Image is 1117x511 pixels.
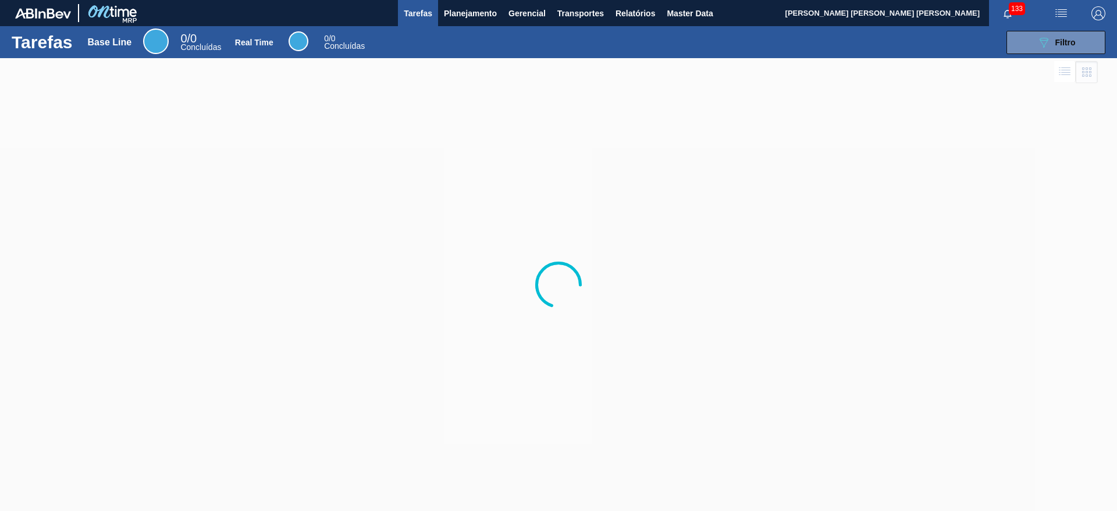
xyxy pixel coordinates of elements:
[15,8,71,19] img: TNhmsLtSVTkK8tSr43FrP2fwEKptu5GPRR3wAAAABJRU5ErkJggg==
[1091,6,1105,20] img: Logout
[404,6,432,20] span: Tarefas
[667,6,713,20] span: Master Data
[180,32,187,45] span: 0
[180,42,221,52] span: Concluídas
[557,6,604,20] span: Transportes
[235,38,273,47] div: Real Time
[12,35,73,49] h1: Tarefas
[1055,38,1076,47] span: Filtro
[180,32,197,45] span: / 0
[1054,6,1068,20] img: userActions
[88,37,132,48] div: Base Line
[324,34,335,43] span: / 0
[1009,2,1025,15] span: 133
[989,5,1026,22] button: Notificações
[180,34,221,51] div: Base Line
[444,6,497,20] span: Planejamento
[508,6,546,20] span: Gerencial
[143,28,169,54] div: Base Line
[324,35,365,50] div: Real Time
[289,31,308,51] div: Real Time
[616,6,655,20] span: Relatórios
[324,41,365,51] span: Concluídas
[324,34,329,43] span: 0
[1006,31,1105,54] button: Filtro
